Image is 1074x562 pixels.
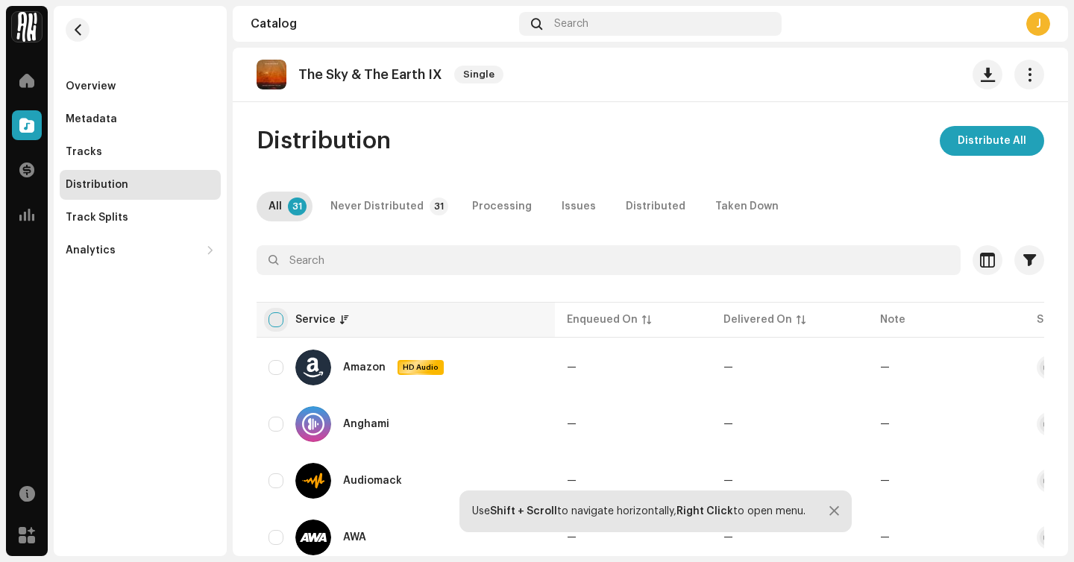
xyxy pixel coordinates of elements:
[60,72,221,101] re-m-nav-item: Overview
[343,476,402,486] div: Audiomack
[1026,12,1050,36] div: J
[288,198,307,215] p-badge: 31
[66,244,116,256] div: Analytics
[880,532,890,543] re-a-table-badge: —
[567,312,638,327] div: Enqueued On
[66,212,128,224] div: Track Splits
[567,362,577,373] span: —
[66,179,128,191] div: Distribution
[940,126,1044,156] button: Distribute All
[66,113,117,125] div: Metadata
[723,362,733,373] span: —
[567,532,577,543] span: —
[567,419,577,429] span: —
[268,192,282,221] div: All
[343,419,389,429] div: Anghami
[343,362,386,373] div: Amazon
[958,126,1026,156] span: Distribute All
[257,245,961,275] input: Search
[430,198,448,215] p-badge: 31
[60,137,221,167] re-m-nav-item: Tracks
[880,476,890,486] re-a-table-badge: —
[554,18,588,30] span: Search
[60,236,221,265] re-m-nav-dropdown: Analytics
[66,146,102,158] div: Tracks
[715,192,779,221] div: Taken Down
[295,312,336,327] div: Service
[472,505,805,517] div: Use to navigate horizontally, to open menu.
[60,170,221,200] re-m-nav-item: Distribution
[257,60,286,89] img: d7ff6b2d-f576-4708-945e-41048124df4f
[298,67,442,83] p: The Sky & The Earth IX
[676,506,733,517] strong: Right Click
[723,419,733,429] span: —
[60,203,221,233] re-m-nav-item: Track Splits
[567,476,577,486] span: —
[490,506,557,517] strong: Shift + Scroll
[343,532,366,543] div: AWA
[626,192,685,221] div: Distributed
[66,80,116,92] div: Overview
[880,362,890,373] re-a-table-badge: —
[472,192,532,221] div: Processing
[723,532,733,543] span: —
[12,12,42,42] img: 7c8e417d-4621-4348-b0f5-c88613d5c1d3
[60,104,221,134] re-m-nav-item: Metadata
[562,192,596,221] div: Issues
[723,476,733,486] span: —
[251,18,513,30] div: Catalog
[399,362,442,373] span: HD Audio
[880,419,890,429] re-a-table-badge: —
[330,192,424,221] div: Never Distributed
[454,66,503,83] span: Single
[723,312,792,327] div: Delivered On
[257,126,391,156] span: Distribution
